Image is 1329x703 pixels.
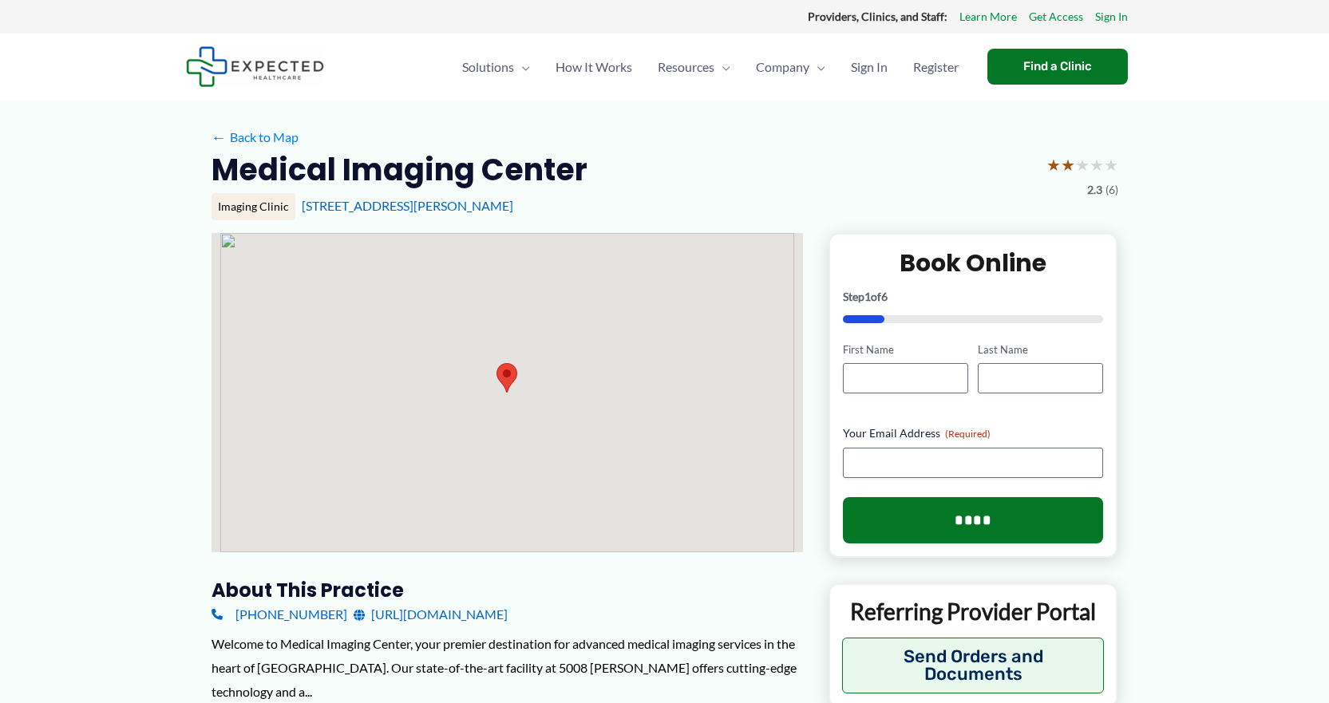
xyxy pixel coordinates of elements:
[302,198,513,213] a: [STREET_ADDRESS][PERSON_NAME]
[864,290,871,303] span: 1
[843,425,1104,441] label: Your Email Address
[808,10,947,23] strong: Providers, Clinics, and Staff:
[900,39,971,95] a: Register
[913,39,959,95] span: Register
[1106,180,1118,200] span: (6)
[838,39,900,95] a: Sign In
[543,39,645,95] a: How It Works
[212,578,803,602] h3: About this practice
[658,39,714,95] span: Resources
[514,39,530,95] span: Menu Toggle
[843,291,1104,302] p: Step of
[212,632,803,703] div: Welcome to Medical Imaging Center, your premier destination for advanced medical imaging services...
[1029,6,1083,27] a: Get Access
[945,428,991,440] span: (Required)
[714,39,730,95] span: Menu Toggle
[756,39,809,95] span: Company
[1104,150,1118,180] span: ★
[809,39,825,95] span: Menu Toggle
[987,49,1128,85] a: Find a Clinic
[212,150,587,189] h2: Medical Imaging Center
[1090,150,1104,180] span: ★
[978,342,1103,357] label: Last Name
[212,602,347,626] a: [PHONE_NUMBER]
[843,247,1104,278] h2: Book Online
[843,342,968,357] label: First Name
[212,129,227,144] span: ←
[212,193,295,220] div: Imaging Clinic
[1087,180,1102,200] span: 2.3
[556,39,632,95] span: How It Works
[1075,150,1090,180] span: ★
[212,125,299,149] a: ←Back to Map
[842,638,1105,693] button: Send Orders and Documents
[881,290,888,303] span: 6
[354,602,508,626] a: [URL][DOMAIN_NAME]
[743,39,838,95] a: CompanyMenu Toggle
[959,6,1017,27] a: Learn More
[449,39,543,95] a: SolutionsMenu Toggle
[449,39,971,95] nav: Primary Site Navigation
[842,597,1105,626] p: Referring Provider Portal
[851,39,888,95] span: Sign In
[645,39,743,95] a: ResourcesMenu Toggle
[462,39,514,95] span: Solutions
[1061,150,1075,180] span: ★
[1095,6,1128,27] a: Sign In
[186,46,324,87] img: Expected Healthcare Logo - side, dark font, small
[1046,150,1061,180] span: ★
